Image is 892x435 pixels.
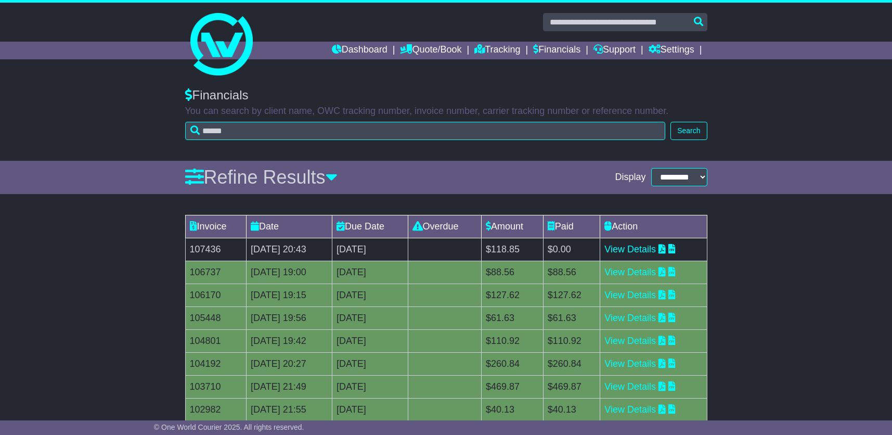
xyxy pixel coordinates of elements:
a: Support [593,42,636,59]
span: © One World Courier 2025. All rights reserved. [154,423,304,431]
td: 107436 [185,238,246,261]
td: [DATE] [332,306,408,329]
td: $88.56 [543,261,600,284]
td: [DATE] 19:56 [246,306,332,329]
td: [DATE] 21:49 [246,375,332,398]
a: View Details [604,381,656,392]
a: View Details [604,359,656,369]
td: Overdue [408,215,481,238]
td: $61.63 [543,306,600,329]
td: [DATE] [332,352,408,375]
td: Due Date [332,215,408,238]
td: [DATE] [332,284,408,306]
td: $0.00 [543,238,600,261]
span: Display [615,172,645,183]
a: View Details [604,290,656,300]
a: Dashboard [332,42,387,59]
td: $118.85 [482,238,544,261]
a: View Details [604,267,656,277]
td: [DATE] 21:55 [246,398,332,421]
a: Financials [533,42,580,59]
a: View Details [604,336,656,346]
p: You can search by client name, OWC tracking number, invoice number, carrier tracking number or re... [185,106,707,117]
td: [DATE] [332,398,408,421]
td: $110.92 [482,329,544,352]
td: [DATE] 19:00 [246,261,332,284]
td: 106737 [185,261,246,284]
td: [DATE] [332,238,408,261]
td: 103710 [185,375,246,398]
a: Quote/Book [400,42,461,59]
td: $127.62 [482,284,544,306]
td: $260.84 [543,352,600,375]
td: [DATE] 19:42 [246,329,332,352]
td: $61.63 [482,306,544,329]
a: Refine Results [185,167,338,188]
td: 104801 [185,329,246,352]
td: $40.13 [543,398,600,421]
a: View Details [604,313,656,323]
td: $127.62 [543,284,600,306]
td: $260.84 [482,352,544,375]
td: 106170 [185,284,246,306]
td: $469.87 [482,375,544,398]
a: Settings [649,42,694,59]
td: $88.56 [482,261,544,284]
button: Search [670,122,707,140]
td: [DATE] 19:15 [246,284,332,306]
td: Paid [543,215,600,238]
td: Date [246,215,332,238]
td: Action [600,215,707,238]
td: $40.13 [482,398,544,421]
td: [DATE] [332,329,408,352]
div: Financials [185,88,707,103]
td: [DATE] 20:43 [246,238,332,261]
td: [DATE] 20:27 [246,352,332,375]
a: View Details [604,404,656,415]
td: Invoice [185,215,246,238]
td: [DATE] [332,375,408,398]
td: 105448 [185,306,246,329]
td: $110.92 [543,329,600,352]
td: 102982 [185,398,246,421]
td: 104192 [185,352,246,375]
a: View Details [604,244,656,254]
td: $469.87 [543,375,600,398]
td: [DATE] [332,261,408,284]
a: Tracking [474,42,520,59]
td: Amount [482,215,544,238]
